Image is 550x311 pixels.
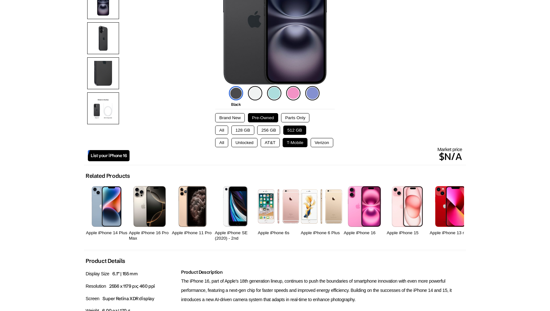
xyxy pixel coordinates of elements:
span: Black [231,102,241,107]
h2: Product Description [181,269,464,275]
h2: Apple iPhone 16 [344,230,385,236]
a: iPhone 6s Apple iPhone 6s [258,183,299,243]
button: 128 GB [231,126,254,135]
img: Rear [87,22,119,54]
button: Brand New [215,113,245,122]
h2: Apple iPhone SE (2020) - 2nd Generation [215,230,256,247]
img: iPhone SE 2nd Gen [223,186,248,227]
a: iPhone 14 Plus Apple iPhone 14 Plus [86,183,127,243]
img: All [87,92,119,124]
img: teal-icon [267,86,281,100]
h2: Apple iPhone 6s [258,230,299,236]
span: 2556 x 1179 px; 460 ppi [109,283,155,289]
button: All [215,138,228,147]
h2: Apple iPhone 16 Pro Max [129,230,170,241]
p: The iPhone 16, part of Apple's 18th generation lineup, continues to push the boundaries of smartp... [181,277,464,304]
span: List your iPhone 16 [91,153,127,158]
img: white-icon [248,86,262,100]
button: AT&T [261,138,280,147]
img: iPhone 6s [258,189,299,223]
button: Verizon [311,138,333,147]
img: iPhone 15 [392,186,423,227]
h2: Apple iPhone 11 Pro [172,230,213,236]
h2: Product Details [86,257,125,264]
button: Parts Only [281,113,309,122]
a: iPhone 11 Pro Apple iPhone 11 Pro [172,183,213,243]
button: 512 GB [283,126,306,135]
a: iPhone 16 Pro Max Apple iPhone 16 Pro Max [129,183,170,243]
img: iPhone 11 Pro [179,186,207,227]
span: Super Retina XDR display [102,296,154,301]
p: Screen [86,294,178,303]
a: iPhone 15 Apple iPhone 15 [387,183,428,243]
img: iPhone 16 [348,186,381,227]
h2: Apple iPhone 6 Plus [301,230,342,236]
img: iPhone 16 Pro Max [133,186,166,227]
img: pink-icon [286,86,300,100]
p: Resolution [86,282,178,291]
a: iPhone 6 Plus Apple iPhone 6 Plus [301,183,342,243]
img: iPhone 14 Plus [92,186,121,227]
img: Camera [87,57,119,89]
div: Market price [130,147,462,164]
a: iPhone 16 Apple iPhone 16 [344,183,385,243]
button: Pre-Owned [248,113,278,122]
p: $N/A [130,149,462,164]
button: 256 GB [257,126,280,135]
img: iPhone 6 Plus [301,189,342,223]
img: ultramarine-icon [305,86,320,100]
h2: Apple iPhone 14 Plus [86,230,127,236]
a: iPhone SE 2nd Gen Apple iPhone SE (2020) - 2nd Generation [215,183,256,243]
button: All [215,126,228,135]
p: Display Size [86,269,178,278]
img: black-icon [229,86,243,100]
h2: Apple iPhone 13 mini [430,230,471,236]
a: iPhone 13 mini Apple iPhone 13 mini [430,183,471,243]
img: iPhone 13 mini [435,186,465,227]
h2: Apple iPhone 15 [387,230,428,236]
h2: Related Products [86,172,130,179]
a: List your iPhone 16 [88,150,130,161]
button: Unlocked [231,138,258,147]
span: 6.1” | 155 mm [112,271,137,277]
button: T-Mobile [283,138,307,147]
